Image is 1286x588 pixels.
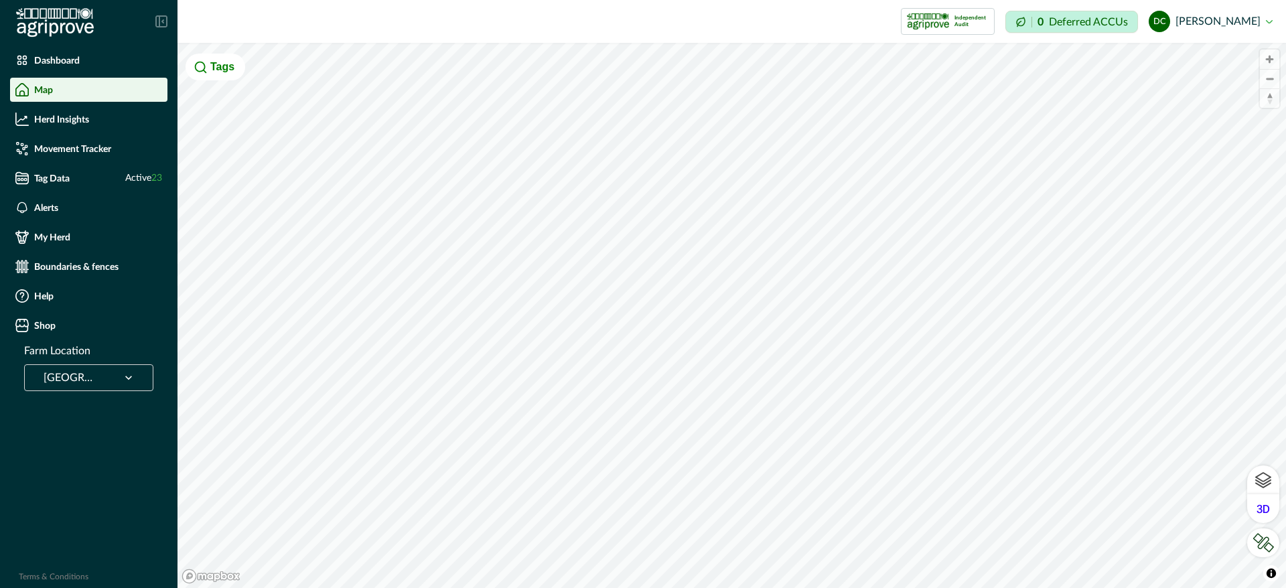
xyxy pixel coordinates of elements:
[10,225,167,249] a: My Herd
[10,313,167,338] a: Shop
[177,43,1286,588] canvas: Map
[16,8,94,38] img: Logo
[34,291,54,301] p: Help
[10,284,167,308] a: Help
[901,8,995,35] button: certification logoIndependent Audit
[10,254,167,279] a: Boundaries & fences
[34,84,53,95] p: Map
[182,569,240,584] a: Mapbox logo
[1049,17,1128,27] p: Deferred ACCUs
[34,143,111,154] p: Movement Tracker
[10,196,167,220] a: Alerts
[34,114,89,125] p: Herd Insights
[10,166,167,190] a: Tag DataActive23
[1038,17,1044,27] p: 0
[1260,88,1279,108] button: Reset bearing to north
[10,78,167,102] a: Map
[34,261,119,272] p: Boundaries & fences
[10,48,167,72] a: Dashboard
[10,107,167,131] a: Herd Insights
[954,15,989,28] p: Independent Audit
[1260,89,1279,108] span: Reset bearing to north
[1260,70,1279,88] span: Zoom out
[907,11,949,32] img: certification logo
[151,173,162,183] span: 23
[10,137,167,161] a: Movement Tracker
[1149,5,1273,38] button: dylan cronje[PERSON_NAME]
[19,573,88,581] a: Terms & Conditions
[1219,524,1286,588] iframe: Chat Widget
[34,232,70,242] p: My Herd
[34,320,56,331] p: Shop
[125,171,162,186] span: Active
[186,54,245,80] button: Tags
[34,173,70,183] p: Tag Data
[1260,69,1279,88] button: Zoom out
[24,343,90,359] p: Farm Location
[34,202,58,213] p: Alerts
[1260,50,1279,69] button: Zoom in
[34,55,80,66] p: Dashboard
